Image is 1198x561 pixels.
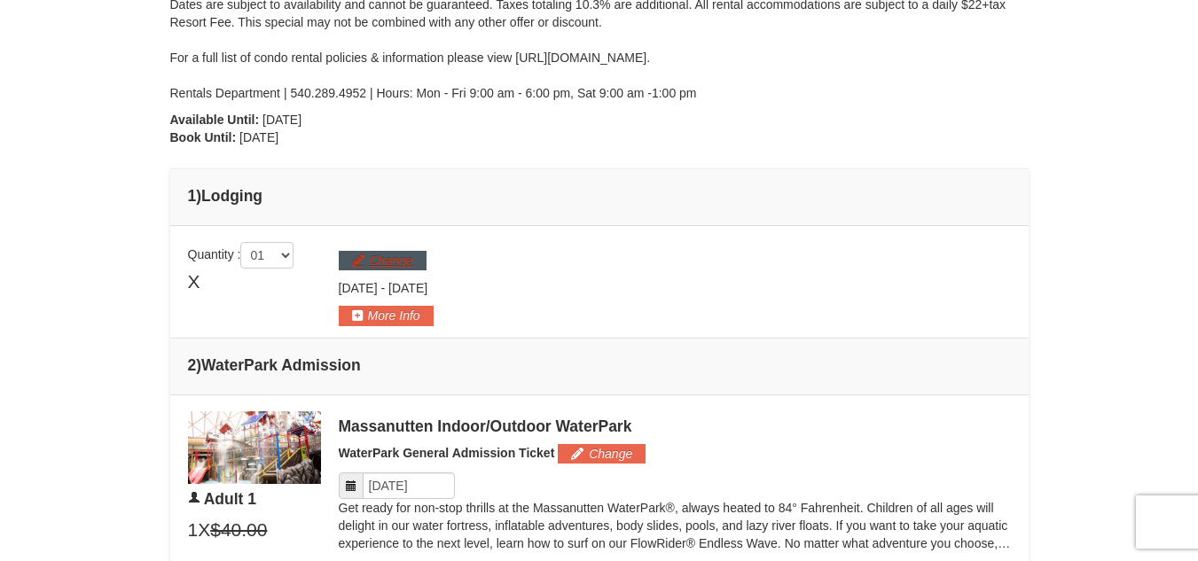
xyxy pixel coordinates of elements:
[170,130,237,144] strong: Book Until:
[339,281,378,295] span: [DATE]
[388,281,427,295] span: [DATE]
[339,306,434,325] button: More Info
[170,113,260,127] strong: Available Until:
[339,251,427,270] button: Change
[198,517,210,543] span: X
[196,187,201,205] span: )
[196,356,201,374] span: )
[239,130,278,144] span: [DATE]
[339,446,555,460] span: WaterPark General Admission Ticket
[188,356,1011,374] h4: 2 WaterPark Admission
[188,187,1011,205] h4: 1 Lodging
[188,247,294,261] span: Quantity :
[188,411,321,484] img: 6619917-1403-22d2226d.jpg
[204,490,256,508] span: Adult 1
[339,499,1011,552] p: Get ready for non-stop thrills at the Massanutten WaterPark®, always heated to 84° Fahrenheit. Ch...
[188,269,200,295] span: X
[339,417,1011,435] div: Massanutten Indoor/Outdoor WaterPark
[210,517,267,543] span: $40.00
[188,517,199,543] span: 1
[262,113,301,127] span: [DATE]
[380,281,385,295] span: -
[558,444,646,464] button: Change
